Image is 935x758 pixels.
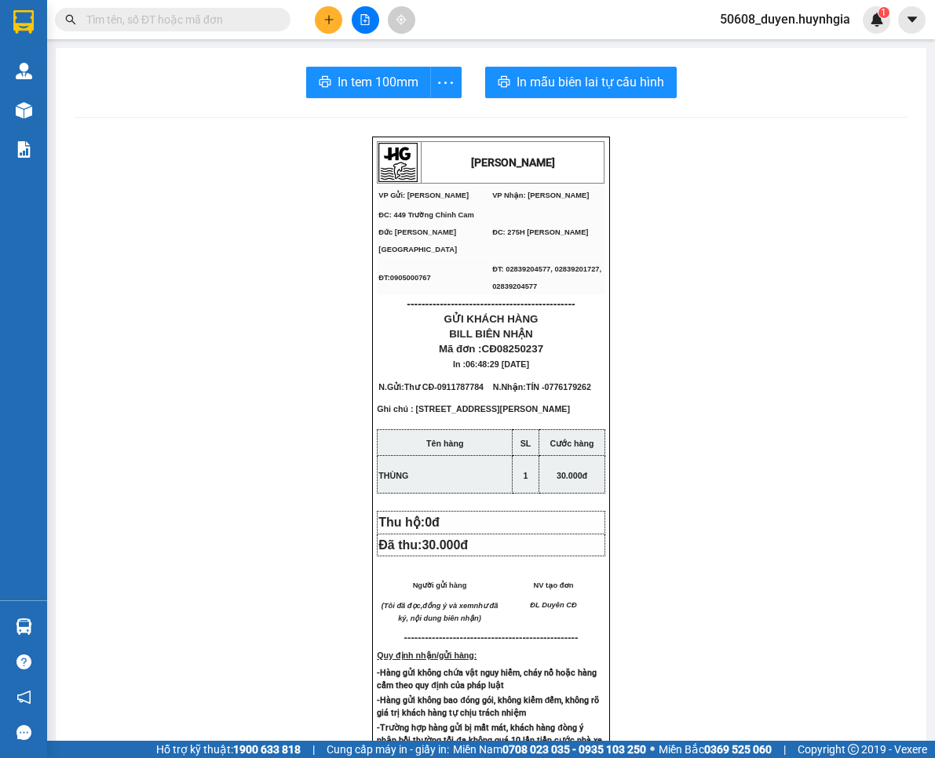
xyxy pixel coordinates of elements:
img: logo-vxr [13,10,34,34]
button: printerIn mẫu biên lai tự cấu hình [485,67,677,98]
span: 1 [524,471,528,480]
button: plus [315,6,342,34]
span: Đã thu: [378,538,468,552]
span: VP Gửi: [PERSON_NAME] [378,191,469,199]
span: - [434,382,484,392]
input: Tìm tên, số ĐT hoặc mã đơn [86,11,272,28]
span: In mẫu biên lai tự cấu hình [517,72,664,92]
strong: -Hàng gửi không bao đóng gói, không kiểm đếm, không rõ giá trị khách hàng tự chịu trách nhiệm [377,695,599,718]
strong: -Trường hợp hàng gửi bị mất mát, khách hàng đòng ý nhận bồi thường tối đa không quá 10 lần tiền c... [377,723,602,758]
span: 0đ [425,516,440,529]
span: printer [498,75,510,90]
span: Miền Bắc [659,741,772,758]
span: NV tạo đơn [533,581,573,589]
img: warehouse-icon [16,618,32,635]
span: ĐC: 449 Trường Chinh Cam Đức [PERSON_NAME][GEOGRAPHIC_DATA] [378,211,473,253]
span: | [783,741,786,758]
button: file-add [352,6,379,34]
span: ⚪️ [650,746,655,753]
span: copyright [848,744,859,755]
strong: SL [520,439,531,448]
span: message [16,725,31,740]
span: Miền Nam [453,741,646,758]
span: printer [319,75,331,90]
span: Thu hộ: [378,516,446,529]
span: BILL BIÊN NHẬN [449,328,533,340]
span: 30.000đ [422,538,468,552]
button: aim [388,6,415,34]
img: warehouse-icon [16,102,32,118]
span: In : [453,359,529,369]
strong: 1900 633 818 [233,743,301,756]
span: In tem 100mm [338,72,418,92]
span: ĐT: 02839204577, 02839201727, 02839204577 [492,265,601,290]
span: aim [396,14,407,25]
span: TÍN - [526,382,591,392]
span: GỬI KHÁCH HÀNG [444,313,539,325]
span: 1 [881,7,886,18]
span: Mã đơn : [439,343,543,355]
strong: Cước hàng [550,439,594,448]
span: Hỗ trợ kỹ thuật: [156,741,301,758]
span: plus [323,14,334,25]
span: THÙNG [378,471,408,480]
span: search [65,14,76,25]
strong: 0708 023 035 - 0935 103 250 [502,743,646,756]
img: warehouse-icon [16,63,32,79]
span: 50608_duyen.huynhgia [707,9,863,29]
strong: -Hàng gửi không chứa vật nguy hiểm, cháy nổ hoặc hàng cấm theo quy định của pháp luật [377,668,597,691]
span: --- [404,632,415,643]
strong: [PERSON_NAME] [471,156,555,169]
span: caret-down [905,13,919,27]
em: (Tôi đã đọc,đồng ý và xem [382,602,474,610]
span: file-add [360,14,371,25]
span: question-circle [16,654,31,669]
span: 30.000đ [557,471,587,480]
span: 06:48:29 [DATE] [466,359,529,369]
span: N.Nhận: [493,382,591,392]
img: icon-new-feature [870,13,884,27]
img: solution-icon [16,141,32,158]
button: more [430,67,462,98]
img: logo [378,143,418,182]
span: 0911787784 [437,382,484,392]
button: caret-down [898,6,926,34]
span: more [431,73,461,93]
span: ---------------------------------------------- [407,297,575,310]
strong: 0369 525 060 [704,743,772,756]
span: notification [16,690,31,705]
span: ĐT:0905000767 [378,274,430,282]
sup: 1 [878,7,889,18]
strong: Quy định nhận/gửi hàng: [377,650,477,660]
span: ----------------------------------------------- [415,632,579,643]
span: ĐC: 275H [PERSON_NAME] [492,228,588,236]
strong: Tên hàng [426,439,463,448]
span: Cung cấp máy in - giấy in: [327,741,449,758]
button: printerIn tem 100mm [306,67,431,98]
span: CĐ08250237 [482,343,544,355]
span: Người gửi hàng [413,581,467,589]
span: VP Nhận: [PERSON_NAME] [492,191,589,199]
span: Ghi chú : [STREET_ADDRESS][PERSON_NAME] [377,404,570,426]
span: | [312,741,315,758]
span: N.Gửi: [378,382,484,392]
span: 0776179262 [545,382,591,392]
span: ĐL Duyên CĐ [530,601,576,609]
span: Thư CĐ [404,382,434,392]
